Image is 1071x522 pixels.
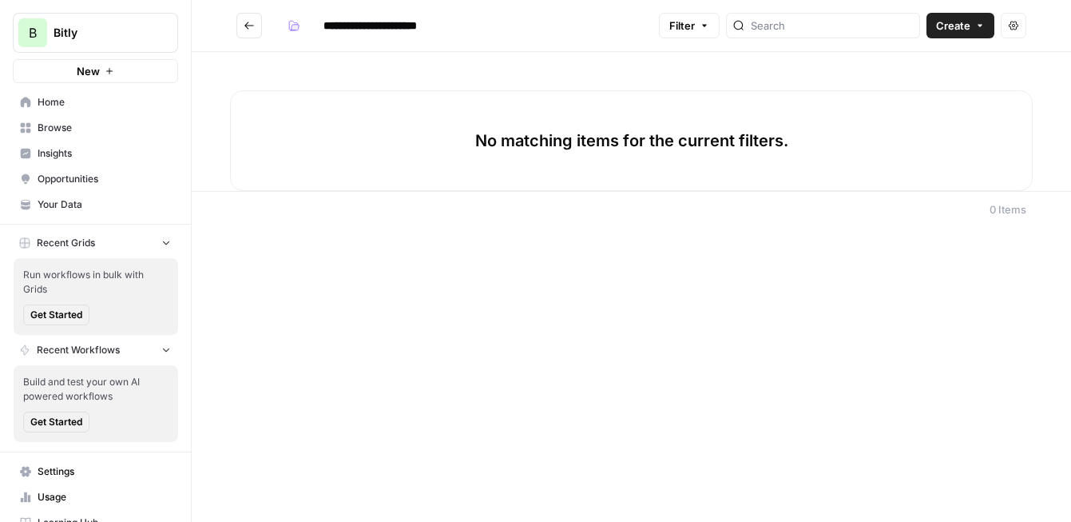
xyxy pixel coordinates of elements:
div: 0 Items [990,201,1026,217]
button: Get Started [23,412,89,432]
input: Search [751,18,913,34]
span: Bitly [54,25,150,41]
a: Settings [13,459,178,484]
span: Build and test your own AI powered workflows [23,375,169,404]
a: Usage [13,484,178,510]
span: Insights [38,146,171,161]
button: Filter [659,13,720,38]
span: B [29,23,37,42]
a: Browse [13,115,178,141]
a: Insights [13,141,178,166]
a: Opportunities [13,166,178,192]
a: Your Data [13,192,178,217]
button: Recent Workflows [13,338,178,362]
span: Recent Workflows [37,343,120,357]
button: Workspace: Bitly [13,13,178,53]
span: Settings [38,464,171,479]
span: New [77,63,100,79]
button: Create [926,13,994,38]
span: Browse [38,121,171,135]
span: Recent Grids [37,236,95,250]
button: Get Started [23,305,89,325]
button: Go back [236,13,262,38]
span: Filter [669,18,695,34]
span: Usage [38,490,171,504]
span: Get Started [30,415,82,429]
p: No matching items for the current filters. [475,130,788,152]
span: Create [936,18,970,34]
button: Recent Grids [13,231,178,255]
a: Home [13,90,178,115]
span: Home [38,95,171,110]
span: Opportunities [38,172,171,186]
span: Get Started [30,308,82,322]
button: New [13,59,178,83]
span: Run workflows in bulk with Grids [23,268,169,297]
span: Your Data [38,197,171,212]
